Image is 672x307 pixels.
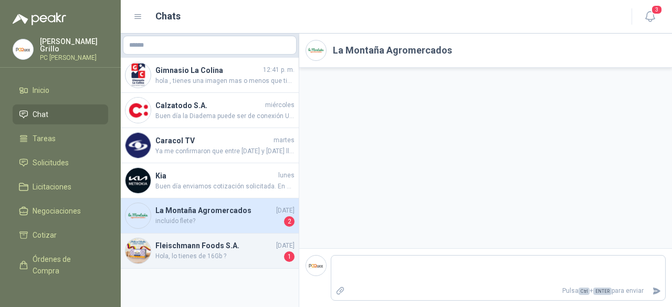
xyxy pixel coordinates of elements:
[284,216,295,227] span: 2
[155,205,274,216] h4: La Montaña Agromercados
[33,205,81,217] span: Negociaciones
[13,13,66,25] img: Logo peakr
[276,241,295,251] span: [DATE]
[331,282,349,300] label: Adjuntar archivos
[33,157,69,168] span: Solicitudes
[155,111,295,121] span: Buen día la Diadema puede ser de conexión USB?
[155,146,295,156] span: Ya me confirmaron que entre [DATE] y [DATE] llegan los cotizados originalmente de 1 metro. Entonc...
[306,256,326,276] img: Company Logo
[125,238,151,263] img: Company Logo
[155,65,261,76] h4: Gimnasio La Colina
[276,206,295,216] span: [DATE]
[33,133,56,144] span: Tareas
[265,100,295,110] span: miércoles
[306,40,326,60] img: Company Logo
[121,163,299,198] a: Company LogoKialunesBuen día enviamos cotización solicitada. En caso de requerir inyector [PERSON...
[13,104,108,124] a: Chat
[33,229,57,241] span: Cotizar
[274,135,295,145] span: martes
[121,128,299,163] a: Company LogoCaracol TVmartesYa me confirmaron que entre [DATE] y [DATE] llegan los cotizados orig...
[13,129,108,149] a: Tareas
[121,93,299,128] a: Company LogoCalzatodo S.A.miércolesBuen día la Diadema puede ser de conexión USB?
[13,201,108,221] a: Negociaciones
[125,62,151,88] img: Company Logo
[33,84,49,96] span: Inicio
[13,80,108,100] a: Inicio
[13,249,108,281] a: Órdenes de Compra
[640,7,659,26] button: 3
[40,38,108,52] p: [PERSON_NAME] Grillo
[125,203,151,228] img: Company Logo
[13,177,108,197] a: Licitaciones
[651,5,663,15] span: 3
[593,288,612,295] span: ENTER
[13,225,108,245] a: Cotizar
[155,135,271,146] h4: Caracol TV
[33,109,48,120] span: Chat
[155,100,263,111] h4: Calzatodo S.A.
[13,153,108,173] a: Solicitudes
[648,282,665,300] button: Enviar
[155,251,282,262] span: Hola, lo tienes de 16Gb ?
[278,171,295,181] span: lunes
[155,9,181,24] h1: Chats
[40,55,108,61] p: PC [PERSON_NAME]
[349,282,648,300] p: Pulsa + para enviar
[155,216,282,227] span: incluido flete?
[33,181,71,193] span: Licitaciones
[125,98,151,123] img: Company Logo
[33,253,98,277] span: Órdenes de Compra
[155,76,295,86] span: hola , tienes una imagen mas o menos que tipo de silla están buscando. Cordial Saludo
[333,43,452,58] h2: La Montaña Agromercados
[155,182,295,192] span: Buen día enviamos cotización solicitada. En caso de requerir inyector [PERSON_NAME] favor hacérno...
[13,39,33,59] img: Company Logo
[121,234,299,269] a: Company LogoFleischmann Foods S.A.[DATE]Hola, lo tienes de 16Gb ?1
[579,288,590,295] span: Ctrl
[121,58,299,93] a: Company LogoGimnasio La Colina12:41 p. m.hola , tienes una imagen mas o menos que tipo de silla e...
[263,65,295,75] span: 12:41 p. m.
[125,133,151,158] img: Company Logo
[284,251,295,262] span: 1
[155,170,276,182] h4: Kia
[121,198,299,234] a: Company LogoLa Montaña Agromercados[DATE]incluido flete?2
[155,240,274,251] h4: Fleischmann Foods S.A.
[125,168,151,193] img: Company Logo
